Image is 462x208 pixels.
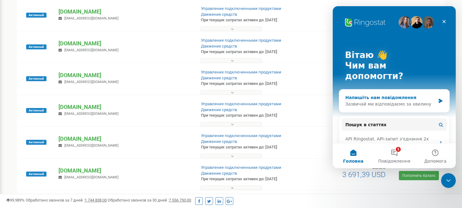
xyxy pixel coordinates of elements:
p: [DOMAIN_NAME] [58,8,191,16]
p: [DOMAIN_NAME] [58,40,191,48]
a: Управление подключенными продуктами [201,102,281,106]
span: Активный [26,44,46,49]
a: Движение средств [201,44,237,48]
u: 7 556 750,00 [169,198,191,202]
span: Обработано звонков за 7 дней : [26,198,107,202]
span: [EMAIL_ADDRESS][DOMAIN_NAME] [64,112,119,116]
a: Движение средств [201,139,237,144]
span: Активный [26,76,46,81]
p: При текущих затратах активен до: [DATE] [201,113,298,119]
p: При текущих затратах активен до: [DATE] [201,17,298,23]
iframe: Intercom live chat [441,173,456,188]
p: При текущих затратах активен до: [DATE] [201,81,298,87]
a: Управление подключенными продуктами [201,38,281,43]
p: При текущих затратах активен до: [DATE] [201,176,298,182]
iframe: Intercom live chat [333,6,456,168]
a: Управление подключенными продуктами [201,165,281,170]
span: 99,989% [6,198,25,202]
a: Управление подключенными продуктами [201,6,281,11]
span: Активный [26,140,46,145]
span: [EMAIL_ADDRESS][DOMAIN_NAME] [64,175,119,179]
span: [EMAIL_ADDRESS][DOMAIN_NAME] [64,16,119,20]
span: Обработано звонков за 30 дней : [108,198,191,202]
p: [DOMAIN_NAME] [58,103,191,111]
a: Пополнить баланс [399,171,439,180]
p: [DOMAIN_NAME] [58,71,191,79]
a: Движение средств [201,107,237,112]
p: [DOMAIN_NAME] [58,167,191,175]
span: [EMAIL_ADDRESS][DOMAIN_NAME] [64,48,119,52]
a: Движение средств [201,76,237,80]
p: При текущих затратах активен до: [DATE] [201,144,298,150]
a: Движение средств [201,171,237,176]
a: Движение средств [201,12,237,17]
span: Активный [26,172,46,177]
u: 1 744 838,00 [85,198,107,202]
a: Управление подключенными продуктами [201,70,281,74]
span: [EMAIL_ADDRESS][DOMAIN_NAME] [64,80,119,84]
span: Активный [26,13,46,18]
span: [EMAIL_ADDRESS][DOMAIN_NAME] [64,144,119,148]
p: [DOMAIN_NAME] [58,135,191,143]
span: 3 691,39 USD [342,170,386,179]
p: При текущих затратах активен до: [DATE] [201,49,298,55]
span: Активный [26,108,46,113]
a: Управление подключенными продуктами [201,133,281,138]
